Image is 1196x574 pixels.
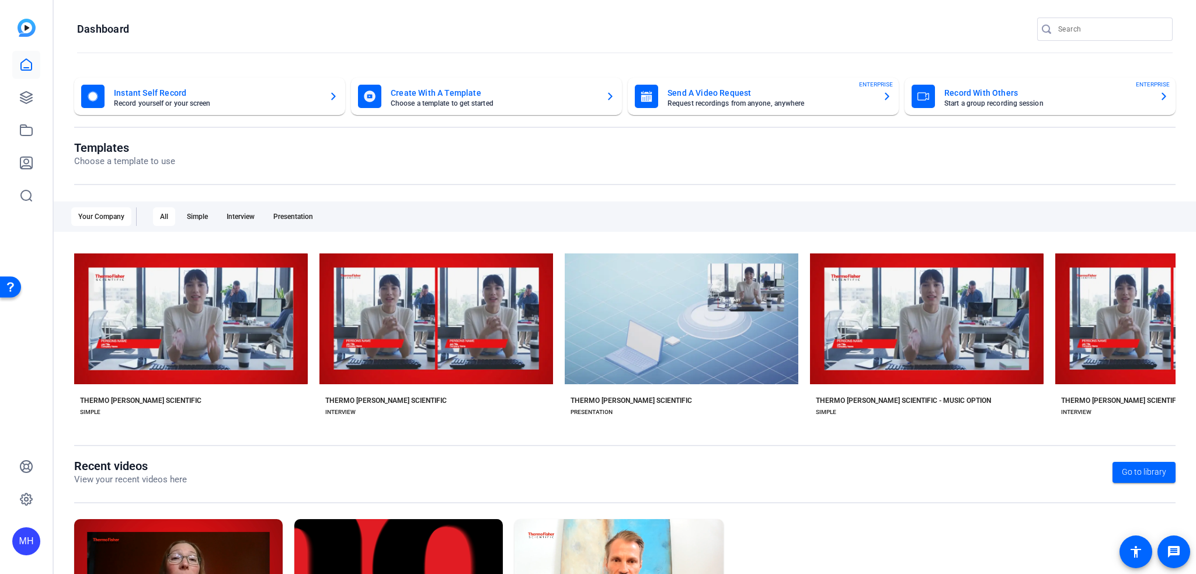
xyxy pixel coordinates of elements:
[74,473,187,486] p: View your recent videos here
[325,408,356,417] div: INTERVIEW
[77,22,129,36] h1: Dashboard
[18,19,36,37] img: blue-gradient.svg
[816,396,991,405] div: THERMO [PERSON_NAME] SCIENTIFIC - MUSIC OPTION
[153,207,175,226] div: All
[905,78,1176,115] button: Record With OthersStart a group recording sessionENTERPRISE
[571,408,613,417] div: PRESENTATION
[1136,80,1170,89] span: ENTERPRISE
[74,141,175,155] h1: Templates
[74,155,175,168] p: Choose a template to use
[351,78,622,115] button: Create With A TemplateChoose a template to get started
[1122,466,1166,478] span: Go to library
[391,100,596,107] mat-card-subtitle: Choose a template to get started
[391,86,596,100] mat-card-title: Create With A Template
[1061,408,1091,417] div: INTERVIEW
[74,78,345,115] button: Instant Self RecordRecord yourself or your screen
[12,527,40,555] div: MH
[1129,545,1143,559] mat-icon: accessibility
[114,100,319,107] mat-card-subtitle: Record yourself or your screen
[1112,462,1176,483] a: Go to library
[266,207,320,226] div: Presentation
[944,100,1150,107] mat-card-subtitle: Start a group recording session
[1167,545,1181,559] mat-icon: message
[180,207,215,226] div: Simple
[71,207,131,226] div: Your Company
[114,86,319,100] mat-card-title: Instant Self Record
[944,86,1150,100] mat-card-title: Record With Others
[1058,22,1163,36] input: Search
[80,396,201,405] div: THERMO [PERSON_NAME] SCIENTIFIC
[325,396,447,405] div: THERMO [PERSON_NAME] SCIENTIFIC
[816,408,836,417] div: SIMPLE
[80,408,100,417] div: SIMPLE
[220,207,262,226] div: Interview
[667,100,873,107] mat-card-subtitle: Request recordings from anyone, anywhere
[667,86,873,100] mat-card-title: Send A Video Request
[74,459,187,473] h1: Recent videos
[859,80,893,89] span: ENTERPRISE
[571,396,692,405] div: THERMO [PERSON_NAME] SCIENTIFIC
[628,78,899,115] button: Send A Video RequestRequest recordings from anyone, anywhereENTERPRISE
